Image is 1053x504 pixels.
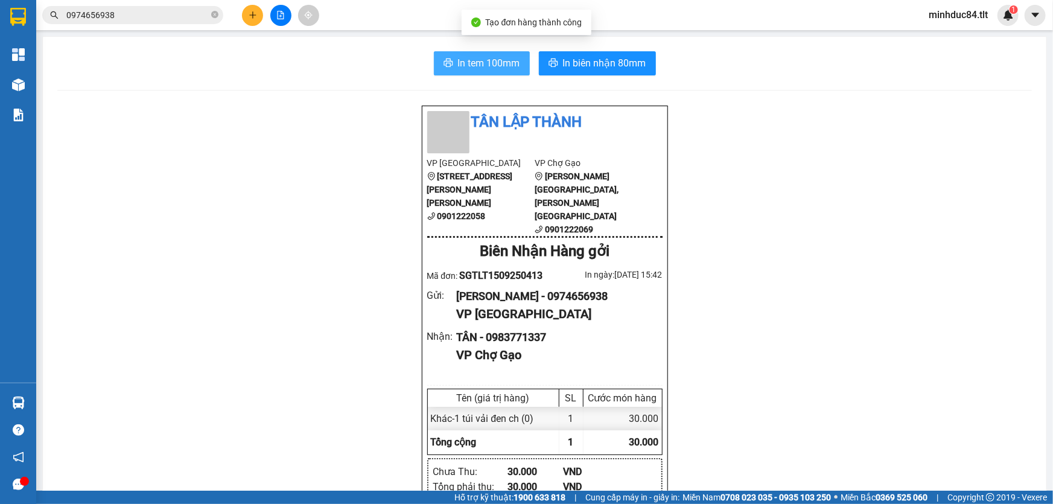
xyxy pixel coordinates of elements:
span: file-add [276,11,285,19]
span: 1 [1011,5,1016,14]
b: 0901222058 [437,211,486,221]
button: file-add [270,5,291,26]
li: VP [GEOGRAPHIC_DATA] [427,156,535,170]
span: minhduc84.tlt [919,7,997,22]
div: [GEOGRAPHIC_DATA] [7,14,269,46]
div: Nhận : [427,329,457,344]
strong: 0369 525 060 [876,493,927,502]
div: Mã đơn: [427,268,545,283]
div: [PERSON_NAME] - 0974656938 [456,288,652,305]
span: Hỗ trợ kỹ thuật: [454,491,565,504]
input: Tìm tên, số ĐT hoặc mã đơn [66,8,209,22]
div: VND [563,479,619,494]
li: Tân Lập Thành [427,111,663,134]
span: Miền Nam [682,491,831,504]
span: plus [249,11,257,19]
img: dashboard-icon [12,48,25,61]
b: 0901222069 [545,225,593,234]
div: SL [562,392,580,404]
div: 30.000 [584,407,662,430]
span: Miền Bắc [841,491,927,504]
div: TÙNG - 0344440028 [7,46,269,68]
sup: 1 [1010,5,1018,14]
img: warehouse-icon [12,78,25,91]
span: Cung cấp máy in - giấy in: [585,491,679,504]
button: caret-down [1025,5,1046,26]
div: Cước món hàng [587,392,659,404]
div: 30.000 [507,479,564,494]
button: printerIn tem 100mm [434,51,530,75]
span: Khác - 1 túi vải đen ch (0) [431,413,534,424]
span: message [13,479,24,490]
div: Biên Nhận Hàng gởi [427,240,663,263]
strong: 1900 633 818 [514,493,565,502]
span: copyright [986,493,994,502]
button: printerIn biên nhận 80mm [539,51,656,75]
div: 30.000 [507,464,564,479]
b: [STREET_ADDRESS][PERSON_NAME][PERSON_NAME] [427,171,513,208]
span: | [574,491,576,504]
span: environment [535,172,543,180]
button: plus [242,5,263,26]
span: check-circle [471,18,481,27]
span: notification [13,451,24,463]
span: printer [444,58,453,69]
span: phone [535,225,543,234]
button: aim [298,5,319,26]
b: [PERSON_NAME][GEOGRAPHIC_DATA],[PERSON_NAME][GEOGRAPHIC_DATA] [535,171,619,221]
span: ⚪️ [834,495,838,500]
span: phone [427,212,436,220]
strong: 0708 023 035 - 0935 103 250 [721,493,831,502]
span: environment [427,172,436,180]
div: 1 [559,407,584,430]
span: question-circle [13,424,24,436]
span: close-circle [211,10,218,21]
img: warehouse-icon [12,397,25,409]
div: VP Chợ Gạo [456,346,652,365]
span: 30.000 [629,436,659,448]
span: close-circle [211,11,218,18]
div: Gửi : [427,288,457,303]
div: [PERSON_NAME] [7,74,269,106]
span: printer [549,58,558,69]
span: In tem 100mm [458,56,520,71]
div: Chưa Thu : [433,464,507,479]
img: logo-vxr [10,8,26,26]
span: | [937,491,938,504]
span: Tổng cộng [431,436,477,448]
span: aim [304,11,313,19]
span: 1 [568,436,574,448]
span: search [50,11,59,19]
span: SGTLT1509250413 [459,270,542,281]
span: Tạo đơn hàng thành công [486,18,582,27]
div: Tên (giá trị hàng) [431,392,556,404]
span: In biên nhận 80mm [563,56,646,71]
div: TÂN - 0983771337 [456,329,652,346]
img: solution-icon [12,109,25,121]
span: caret-down [1030,10,1041,21]
div: VND [563,464,619,479]
div: Tổng phải thu : [433,479,507,494]
div: VP [GEOGRAPHIC_DATA] [456,305,652,324]
li: VP Chợ Gạo [535,156,643,170]
img: icon-new-feature [1003,10,1014,21]
div: In ngày: [DATE] 15:42 [545,268,663,281]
